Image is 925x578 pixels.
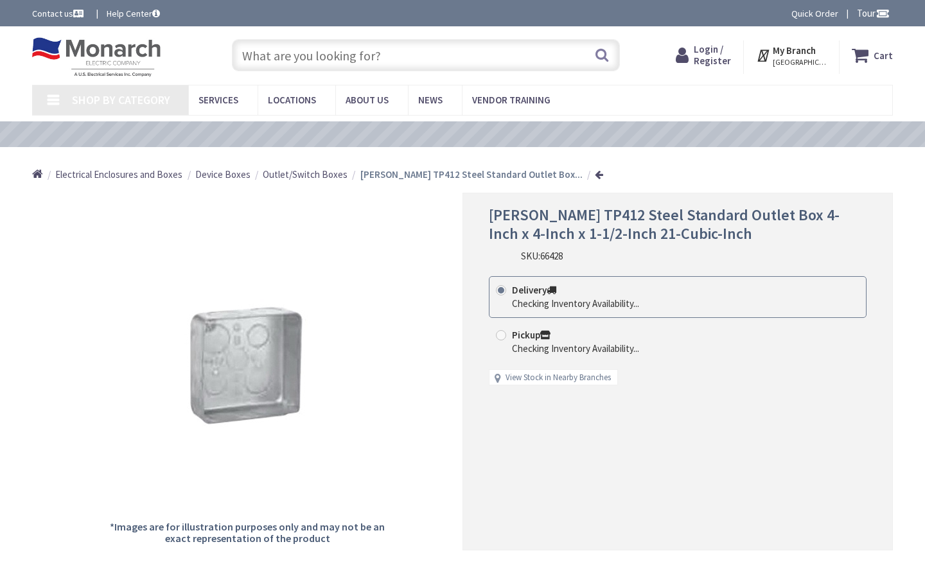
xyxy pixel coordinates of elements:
img: Monarch Electric Company [32,37,161,77]
span: Tour [857,7,890,19]
a: View Stock in Nearby Branches [506,372,611,384]
a: Login / Register [676,44,731,67]
input: What are you looking for? [232,39,620,71]
a: Help Center [107,7,160,20]
a: Device Boxes [195,168,251,181]
span: Locations [268,94,316,106]
span: 66428 [540,250,563,262]
a: Contact us [32,7,86,20]
h5: *Images are for illustration purposes only and may not be an exact representation of the product [101,521,394,544]
strong: Delivery [512,284,556,296]
span: [GEOGRAPHIC_DATA], [GEOGRAPHIC_DATA] [773,57,827,67]
div: Checking Inventory Availability... [512,297,639,310]
div: My Branch [GEOGRAPHIC_DATA], [GEOGRAPHIC_DATA] [756,44,827,67]
span: [PERSON_NAME] TP412 Steel Standard Outlet Box 4-Inch x 4-Inch x 1-1/2-Inch 21-Cubic-Inch [489,205,840,243]
strong: My Branch [773,44,816,57]
a: Cart [852,44,893,67]
div: Checking Inventory Availability... [512,342,639,355]
a: VIEW OUR VIDEO TRAINING LIBRARY [340,128,565,142]
div: SKU: [521,249,563,263]
span: Login / Register [694,43,731,67]
span: Services [198,94,238,106]
a: Outlet/Switch Boxes [263,168,348,181]
span: Shop By Category [72,92,170,107]
span: About Us [346,94,389,106]
a: Electrical Enclosures and Boxes [55,168,182,181]
a: Quick Order [791,7,838,20]
span: Vendor Training [472,94,551,106]
strong: Pickup [512,329,551,341]
span: News [418,94,443,106]
strong: [PERSON_NAME] TP412 Steel Standard Outlet Box... [360,168,583,180]
img: Crouse-Hinds TP412 Steel Standard Outlet Box 4-Inch x 4-Inch x 1-1/2-Inch 21-Cubic-Inch [151,268,344,461]
strong: Cart [874,44,893,67]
